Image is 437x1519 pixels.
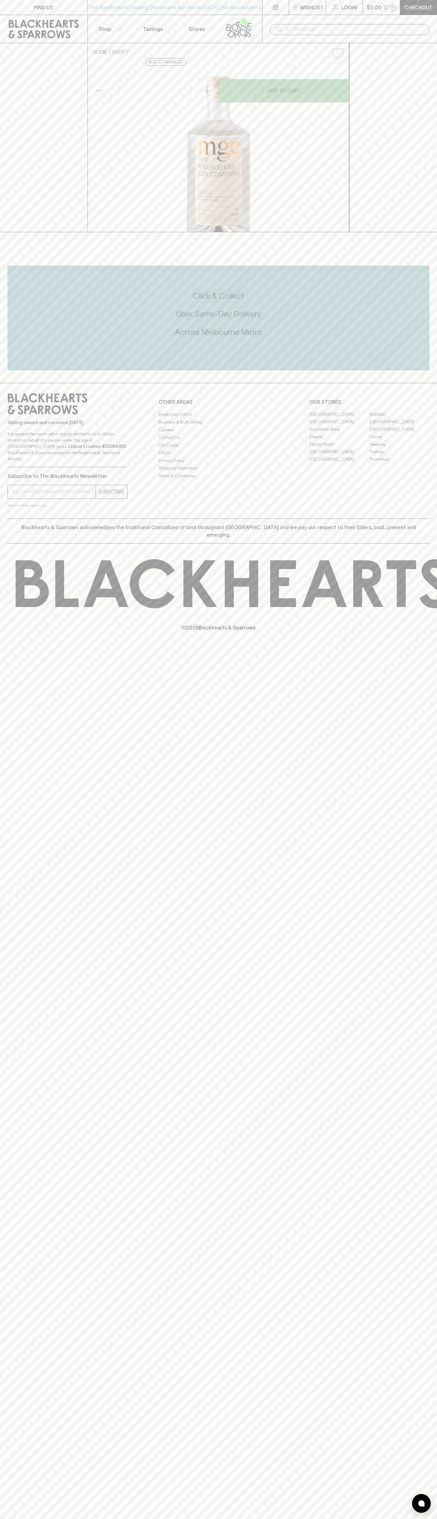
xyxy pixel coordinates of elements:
button: Shop [88,15,132,43]
a: Business & Bulk Gifting [159,419,279,426]
p: Stores [189,25,205,33]
a: Contact Us [159,434,279,441]
h5: Across Melbourne Metro [7,327,430,337]
p: Checkout [405,4,433,11]
p: Subscribe to The Blackhearts Newsletter [7,472,127,480]
p: Sibling owned and run since [DATE] [7,419,127,426]
p: OTHER AREAS [159,398,279,406]
button: SUBSCRIBE [96,485,127,499]
a: Careers [159,426,279,434]
p: Login [341,4,357,11]
button: ADD TO CART [219,79,349,103]
a: Elwood [310,433,370,441]
a: Gift Cards [159,441,279,449]
input: Try "Pinot noir" [285,24,425,34]
a: Stores [175,15,219,43]
h5: Uber Same-Day Delivery [7,309,430,319]
p: Tastings [143,25,163,33]
img: 3529.png [88,64,349,232]
p: SUBSCRIBE [98,488,125,495]
p: Blackhearts & Sparrows acknowledges the traditional Custodians of land throughout [GEOGRAPHIC_DAT... [12,524,425,539]
button: Add to wishlist [146,58,186,66]
p: 0 [392,6,395,9]
a: [GEOGRAPHIC_DATA] [310,418,370,426]
a: HOME [93,49,107,55]
a: Bottle Drop FAQ's [159,411,279,418]
a: Privacy Policy [159,457,279,464]
a: SHOP [112,49,125,55]
h5: Click & Collect [7,291,430,301]
a: [GEOGRAPHIC_DATA] [310,411,370,418]
a: Terms & Conditions [159,472,279,479]
p: $0.00 [367,4,382,11]
a: Fitzroy North [310,441,370,448]
a: Thornbury [370,456,430,463]
a: [GEOGRAPHIC_DATA] [370,418,430,426]
p: Wishlist [300,4,324,11]
a: Brunswick West [310,426,370,433]
p: Shop [99,25,111,33]
a: FAQ's [159,449,279,457]
img: bubble-icon [418,1500,425,1506]
p: We will never spam you [7,502,127,509]
a: [GEOGRAPHIC_DATA] [310,448,370,456]
a: [GEOGRAPHIC_DATA] [310,456,370,463]
p: ADD TO CART [267,87,301,94]
p: It is against the law to sell or supply alcohol to, or to obtain alcohol on behalf of a person un... [7,431,127,462]
div: Call to action block [7,266,430,370]
a: Shipping Information [159,464,279,472]
input: e.g. jane@blackheartsandsparrows.com.au [12,487,96,497]
a: Fitzroy [370,433,430,441]
a: Geelong [370,441,430,448]
a: Prahran [370,448,430,456]
a: Braddon [370,411,430,418]
a: [GEOGRAPHIC_DATA] [370,426,430,433]
p: FIND US [34,4,53,11]
strong: Liquor License #32064953 [68,444,126,449]
a: Tastings [131,15,175,43]
p: OUR STORES [310,398,430,406]
button: Add to wishlist [329,46,346,62]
